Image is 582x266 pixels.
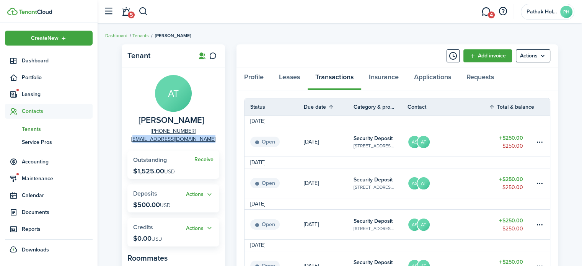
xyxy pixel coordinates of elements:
[408,219,421,231] avatar-text: AS
[250,137,280,147] status: Open
[22,57,93,65] span: Dashboard
[164,168,175,176] span: USD
[361,67,406,90] a: Insurance
[271,67,308,90] a: Leases
[417,136,430,148] avatar-text: AT
[479,2,493,21] a: Messaging
[408,136,421,148] avatar-text: AS
[354,210,408,239] a: Security Deposit[STREET_ADDRESS][PERSON_NAME]
[22,175,93,183] span: Maintenance
[19,10,52,14] img: TenantCloud
[139,116,204,125] span: Anastasia Trimmell
[101,4,116,19] button: Open sidebar
[155,75,192,112] avatar-text: AT
[417,219,430,231] avatar-text: AT
[502,142,523,150] table-amount-description: $250.00
[133,167,175,175] p: $1,525.00
[250,219,280,230] status: Open
[5,31,93,46] button: Open menu
[408,103,489,111] th: Contact
[496,5,509,18] button: Open resource center
[499,217,523,225] table-amount-title: $250.00
[7,8,18,15] img: TenantCloud
[408,177,421,189] avatar-text: AS
[5,135,93,149] a: Service Pros
[160,201,171,209] span: USD
[22,125,93,133] span: Tenants
[489,102,535,111] th: Sort
[417,177,430,189] avatar-text: AT
[5,122,93,135] a: Tenants
[304,168,354,198] a: [DATE]
[354,103,408,111] th: Category & property
[151,127,196,135] a: [PHONE_NUMBER]
[22,225,93,233] span: Reports
[194,157,214,163] a: Receive
[406,67,459,90] a: Applications
[236,67,271,90] a: Profile
[354,184,396,191] table-subtitle: [STREET_ADDRESS][PERSON_NAME]
[186,190,214,199] button: Actions
[186,224,214,233] button: Open menu
[245,158,271,166] td: [DATE]
[127,252,219,264] panel-main-subtitle: Roommates
[139,5,148,18] button: Search
[502,225,523,233] table-amount-description: $250.00
[489,127,535,157] a: $250.00$250.00
[186,224,214,233] button: Actions
[22,191,93,199] span: Calendar
[127,51,189,60] panel-main-title: Tenant
[22,73,93,82] span: Portfolio
[354,176,393,184] table-info-title: Security Deposit
[459,67,502,90] a: Requests
[250,178,280,189] status: Open
[245,127,304,157] a: Open
[245,117,271,125] td: [DATE]
[132,32,149,39] a: Tenants
[499,175,523,183] table-amount-title: $250.00
[502,183,523,191] table-amount-description: $250.00
[133,155,167,164] span: Outstanding
[354,134,393,142] table-info-title: Security Deposit
[447,49,460,62] button: Timeline
[408,168,489,198] a: ASAT
[408,127,489,157] a: ASAT
[245,241,271,249] td: [DATE]
[408,210,489,239] a: ASAT
[354,127,408,157] a: Security Deposit[STREET_ADDRESS][PERSON_NAME]
[516,49,550,62] menu-btn: Actions
[119,2,133,21] a: Notifications
[5,53,93,68] a: Dashboard
[245,168,304,198] a: Open
[22,107,93,115] span: Contacts
[463,49,512,62] a: Add invoice
[245,210,304,239] a: Open
[489,168,535,198] a: $250.00$250.00
[22,158,93,166] span: Accounting
[489,210,535,239] a: $250.00$250.00
[354,168,408,198] a: Security Deposit[STREET_ADDRESS][PERSON_NAME]
[245,200,271,208] td: [DATE]
[133,235,162,242] p: $0.00
[304,179,319,187] p: [DATE]
[22,246,49,254] span: Downloads
[133,201,171,209] p: $500.00
[304,127,354,157] a: [DATE]
[22,138,93,146] span: Service Pros
[354,142,396,149] table-subtitle: [STREET_ADDRESS][PERSON_NAME]
[131,135,215,143] a: [EMAIL_ADDRESS][DOMAIN_NAME]
[22,208,93,216] span: Documents
[5,222,93,237] a: Reports
[304,220,319,228] p: [DATE]
[516,49,550,62] button: Open menu
[105,32,127,39] a: Dashboard
[304,138,319,146] p: [DATE]
[304,102,354,111] th: Sort
[488,11,495,18] span: 4
[133,189,157,198] span: Deposits
[245,103,304,111] th: Status
[499,258,523,266] table-amount-title: $250.00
